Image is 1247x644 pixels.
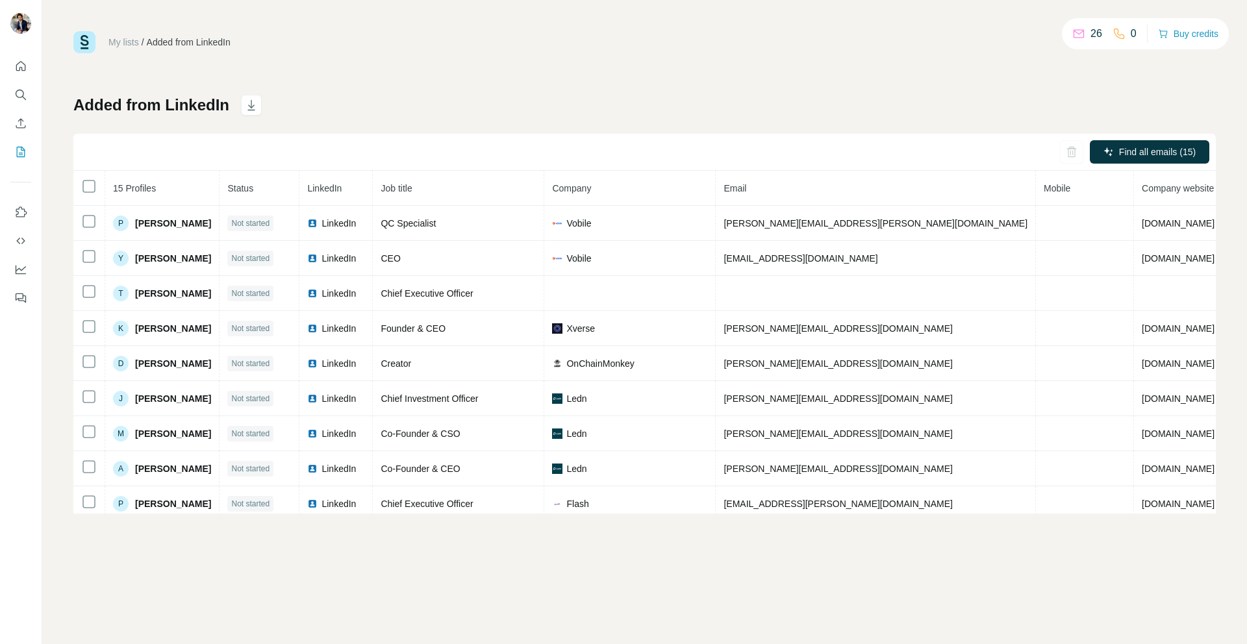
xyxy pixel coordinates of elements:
span: Find all emails (15) [1119,145,1196,158]
span: [DOMAIN_NAME] [1142,253,1215,264]
span: LinkedIn [321,357,356,370]
span: Chief Executive Officer [381,499,473,509]
span: Not started [231,253,270,264]
span: Email [724,183,746,193]
button: Dashboard [10,258,31,281]
span: [PERSON_NAME] [135,287,211,300]
span: Co-Founder & CSO [381,428,460,439]
img: company-logo [552,323,562,334]
span: Not started [231,217,270,229]
span: CEO [381,253,400,264]
div: P [113,496,129,512]
img: LinkedIn logo [307,499,318,509]
img: company-logo [552,253,562,264]
span: [DOMAIN_NAME] [1142,499,1215,509]
span: [PERSON_NAME][EMAIL_ADDRESS][DOMAIN_NAME] [724,464,952,474]
a: My lists [108,37,139,47]
span: [DOMAIN_NAME] [1142,358,1215,369]
span: [PERSON_NAME] [135,462,211,475]
span: Not started [231,393,270,404]
span: Mobile [1044,183,1070,193]
button: Search [10,83,31,106]
span: Chief Executive Officer [381,288,473,299]
img: Surfe Logo [73,31,95,53]
span: Job title [381,183,412,193]
span: 15 Profiles [113,183,156,193]
div: T [113,286,129,301]
button: Use Surfe on LinkedIn [10,201,31,224]
span: Not started [231,463,270,475]
span: LinkedIn [321,462,356,475]
button: Use Surfe API [10,229,31,253]
span: [DOMAIN_NAME] [1142,393,1215,404]
span: Co-Founder & CEO [381,464,460,474]
h1: Added from LinkedIn [73,95,229,116]
div: J [113,391,129,406]
span: [DOMAIN_NAME] [1142,218,1215,229]
img: LinkedIn logo [307,358,318,369]
img: LinkedIn logo [307,464,318,474]
span: Chief Investment Officer [381,393,478,404]
span: Not started [231,498,270,510]
span: [DOMAIN_NAME] [1142,428,1215,439]
img: company-logo [552,428,562,439]
span: [PERSON_NAME] [135,322,211,335]
span: QC Specialist [381,218,436,229]
span: OnChainMonkey [566,357,634,370]
div: Added from LinkedIn [147,36,231,49]
div: P [113,216,129,231]
img: LinkedIn logo [307,323,318,334]
div: M [113,426,129,441]
span: Ledn [566,427,586,440]
span: LinkedIn [321,392,356,405]
span: [PERSON_NAME][EMAIL_ADDRESS][DOMAIN_NAME] [724,323,952,334]
span: [PERSON_NAME][EMAIL_ADDRESS][PERSON_NAME][DOMAIN_NAME] [724,218,1027,229]
span: LinkedIn [321,427,356,440]
span: [DOMAIN_NAME] [1142,323,1215,334]
div: A [113,461,129,477]
span: Company website [1142,183,1214,193]
button: Feedback [10,286,31,310]
img: company-logo [552,464,562,474]
span: Ledn [566,462,586,475]
span: LinkedIn [321,322,356,335]
span: Vobile [566,217,591,230]
span: [PERSON_NAME] [135,392,211,405]
span: Not started [231,288,270,299]
img: company-logo [552,358,562,369]
img: company-logo [552,393,562,404]
span: LinkedIn [321,252,356,265]
span: [PERSON_NAME][EMAIL_ADDRESS][DOMAIN_NAME] [724,428,952,439]
span: [PERSON_NAME][EMAIL_ADDRESS][DOMAIN_NAME] [724,358,952,369]
div: D [113,356,129,371]
div: Y [113,251,129,266]
span: Founder & CEO [381,323,446,334]
button: Find all emails (15) [1090,140,1209,164]
img: LinkedIn logo [307,393,318,404]
li: / [142,36,144,49]
p: 26 [1090,26,1102,42]
button: My lists [10,140,31,164]
span: Xverse [566,322,595,335]
img: LinkedIn logo [307,428,318,439]
span: [PERSON_NAME][EMAIL_ADDRESS][DOMAIN_NAME] [724,393,952,404]
span: LinkedIn [321,217,356,230]
img: LinkedIn logo [307,288,318,299]
span: Creator [381,358,411,369]
p: 0 [1131,26,1137,42]
span: LinkedIn [321,497,356,510]
span: Not started [231,323,270,334]
span: Company [552,183,591,193]
span: Flash [566,497,588,510]
span: LinkedIn [307,183,342,193]
span: [PERSON_NAME] [135,357,211,370]
span: [PERSON_NAME] [135,252,211,265]
span: Ledn [566,392,586,405]
img: LinkedIn logo [307,218,318,229]
img: Avatar [10,13,31,34]
div: K [113,321,129,336]
span: Not started [231,428,270,440]
img: company-logo [552,218,562,229]
span: Vobile [566,252,591,265]
span: [EMAIL_ADDRESS][PERSON_NAME][DOMAIN_NAME] [724,499,952,509]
